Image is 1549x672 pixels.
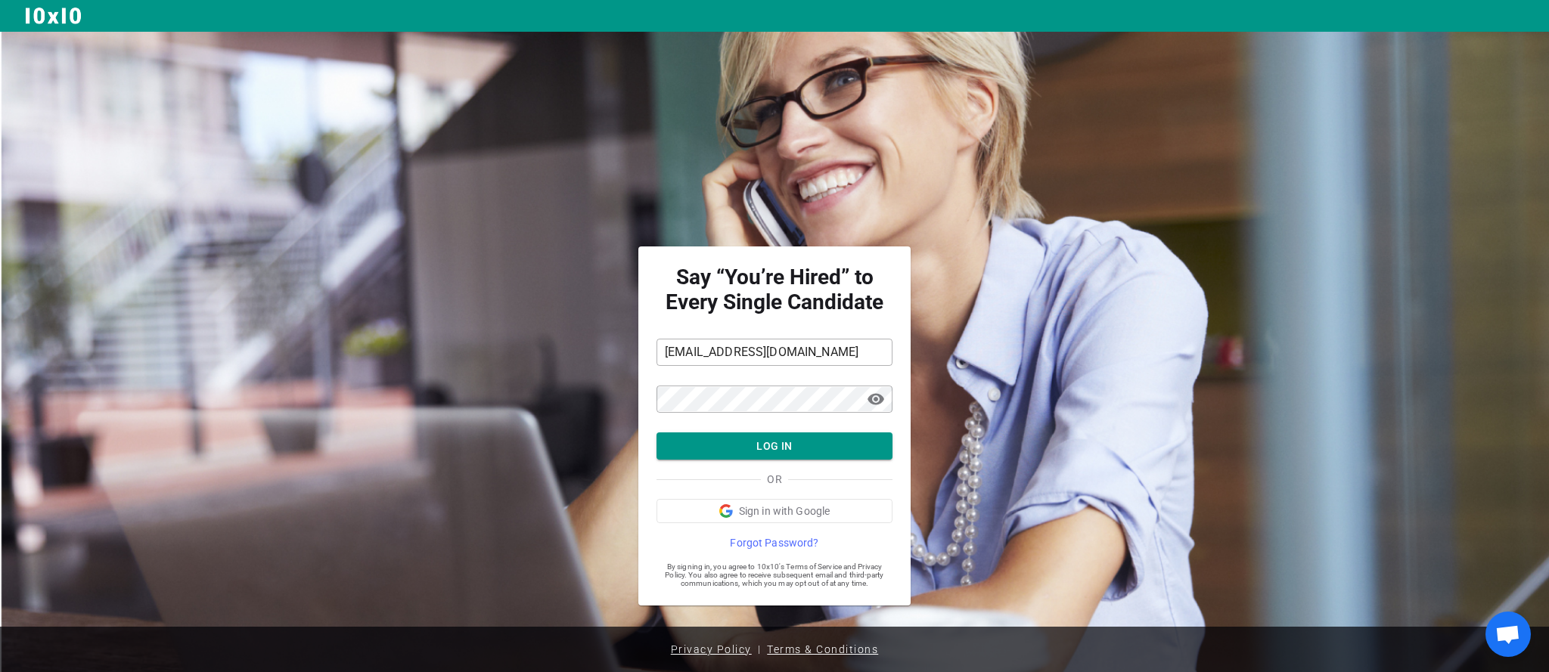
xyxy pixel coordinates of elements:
[657,562,892,587] span: By signing in, you agree to 10x10's Terms of Service and Privacy Policy. You also agree to receiv...
[1485,612,1531,657] div: Open chat
[657,340,892,364] input: Email Address*
[761,633,884,666] a: Terms & Conditions
[730,535,818,550] span: Forgot Password?
[657,432,892,460] button: LOG IN
[24,6,83,26] img: Logo
[767,472,781,487] span: OR
[657,265,892,314] strong: Say “You’re Hired” to Every Single Candidate
[657,499,892,523] button: Sign in with Google
[739,503,830,519] span: Sign in with Google
[758,637,762,661] span: |
[657,535,892,550] a: Forgot Password?
[665,633,758,666] a: Privacy Policy
[867,390,885,408] span: visibility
